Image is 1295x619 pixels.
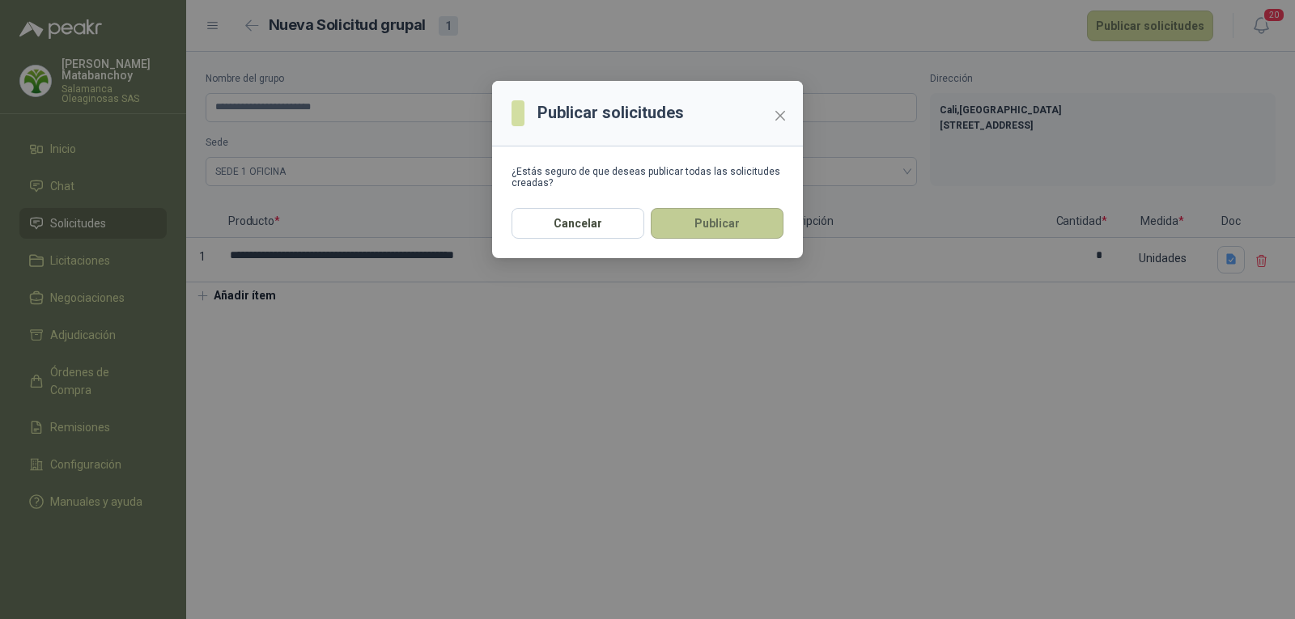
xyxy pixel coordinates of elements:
[512,208,644,239] button: Cancelar
[774,109,787,122] span: close
[512,166,783,189] div: ¿Estás seguro de que deseas publicar todas las solicitudes creadas?
[537,100,684,125] h3: Publicar solicitudes
[767,103,793,129] button: Close
[651,208,783,239] button: Publicar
